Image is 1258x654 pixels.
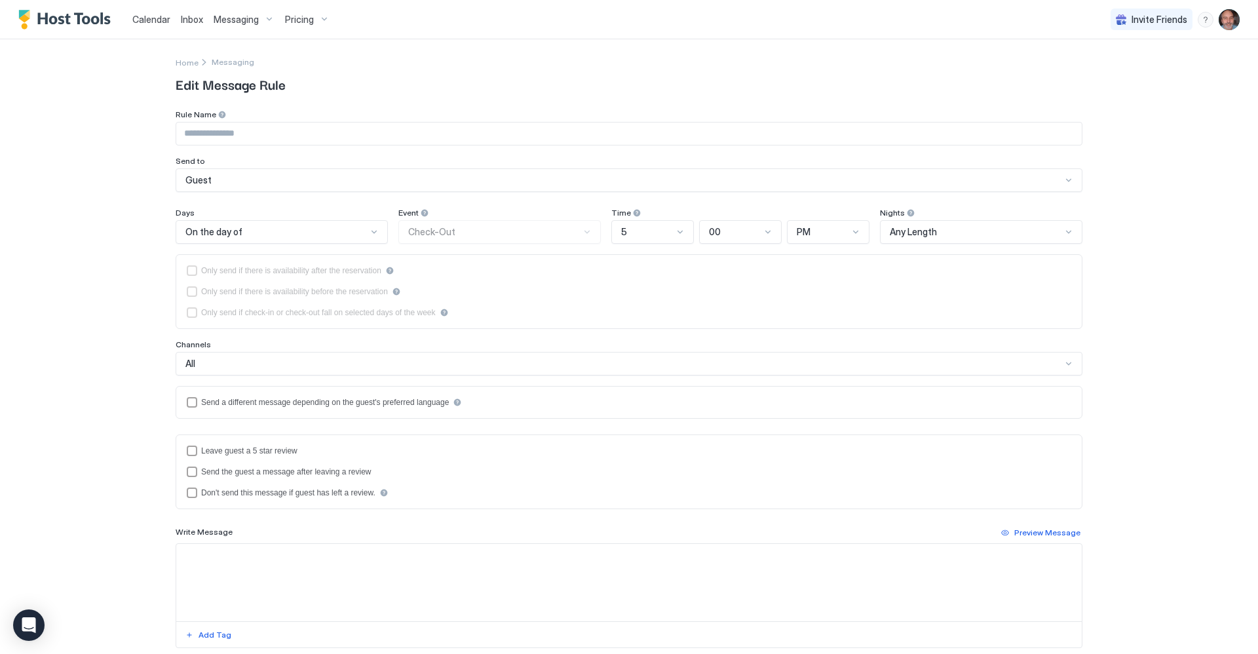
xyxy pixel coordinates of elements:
div: afterReservation [187,265,1071,276]
div: Only send if check-in or check-out fall on selected days of the week [201,308,436,317]
span: Messaging [212,57,254,67]
span: Write Message [176,527,233,537]
span: Rule Name [176,109,216,119]
div: languagesEnabled [187,397,1071,408]
span: Days [176,208,195,218]
div: menu [1198,12,1213,28]
div: Send a different message depending on the guest's preferred language [201,398,449,407]
div: Breadcrumb [212,57,254,67]
div: Don't send this message if guest has left a review. [201,488,375,497]
div: User profile [1219,9,1240,30]
span: Invite Friends [1132,14,1187,26]
div: Preview Message [1014,527,1080,539]
span: Home [176,58,199,67]
div: reviewEnabled [187,446,1071,456]
span: 00 [709,226,721,238]
span: Time [611,208,631,218]
button: Add Tag [183,627,233,643]
span: Guest [185,174,212,186]
span: Calendar [132,14,170,25]
div: Only send if there is availability after the reservation [201,266,381,275]
a: Home [176,55,199,69]
span: Pricing [285,14,314,26]
div: Send the guest a message after leaving a review [201,467,372,476]
span: 5 [621,226,627,238]
span: Any Length [890,226,937,238]
span: Event [398,208,419,218]
div: sendMessageAfterLeavingReview [187,467,1071,477]
span: Nights [880,208,905,218]
span: Send to [176,156,205,166]
button: Preview Message [999,525,1082,541]
span: Messaging [214,14,259,26]
span: Channels [176,339,211,349]
div: disableMessageAfterReview [187,488,1071,498]
div: beforeReservation [187,286,1071,297]
span: Inbox [181,14,203,25]
a: Inbox [181,12,203,26]
div: Open Intercom Messenger [13,609,45,641]
span: Edit Message Rule [176,74,1082,94]
span: PM [797,226,810,238]
div: Add Tag [199,629,231,641]
span: All [185,358,195,370]
a: Calendar [132,12,170,26]
span: On the day of [185,226,242,238]
textarea: Input Field [176,544,1082,621]
div: Only send if there is availability before the reservation [201,287,388,296]
div: Breadcrumb [176,55,199,69]
div: isLimited [187,307,1071,318]
input: Input Field [176,123,1082,145]
a: Host Tools Logo [18,10,117,29]
div: Leave guest a 5 star review [201,446,297,455]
